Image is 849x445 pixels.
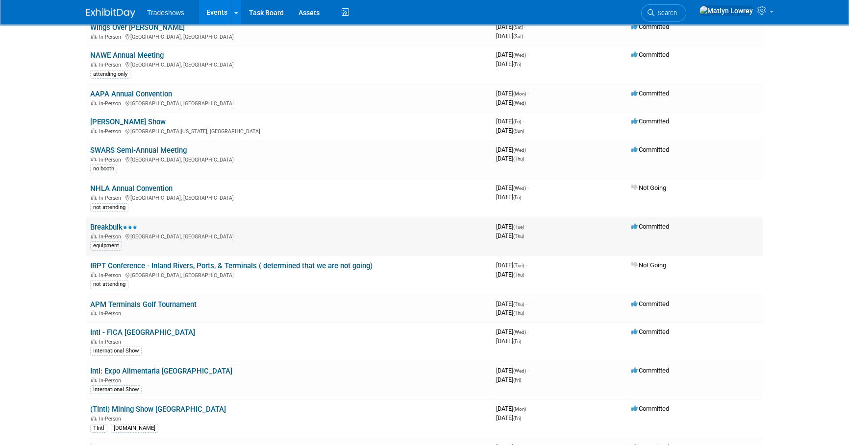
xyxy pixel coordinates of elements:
span: Committed [631,90,669,97]
span: Committed [631,117,669,125]
span: Not Going [631,261,666,269]
span: - [527,184,529,191]
a: Wings Over [PERSON_NAME] [90,23,185,32]
div: attending only [90,70,130,79]
span: - [525,300,527,307]
a: IRPT Conference - Inland Rivers, Ports, & Terminals ( determined that we are not going) [90,261,373,270]
span: (Wed) [513,186,526,191]
a: Intl - FICA [GEOGRAPHIC_DATA] [90,328,195,337]
div: [GEOGRAPHIC_DATA], [GEOGRAPHIC_DATA] [90,155,488,163]
span: - [527,90,529,97]
span: - [527,405,529,412]
span: (Fri) [513,195,521,200]
div: [GEOGRAPHIC_DATA], [GEOGRAPHIC_DATA] [90,232,488,240]
span: (Mon) [513,406,526,412]
span: In-Person [99,234,124,240]
span: (Wed) [513,329,526,335]
span: - [525,261,527,269]
span: Committed [631,367,669,374]
div: [GEOGRAPHIC_DATA], [GEOGRAPHIC_DATA] [90,99,488,107]
img: In-Person Event [91,34,97,39]
span: (Wed) [513,100,526,106]
span: (Sun) [513,128,524,134]
span: Committed [631,328,669,335]
span: [DATE] [496,271,524,278]
div: [GEOGRAPHIC_DATA][US_STATE], [GEOGRAPHIC_DATA] [90,127,488,135]
span: (Mon) [513,91,526,96]
div: [GEOGRAPHIC_DATA], [GEOGRAPHIC_DATA] [90,271,488,279]
span: [DATE] [496,232,524,239]
span: (Thu) [513,156,524,162]
span: [DATE] [496,223,527,230]
span: In-Person [99,62,124,68]
span: In-Person [99,339,124,345]
a: Breakbulk [90,223,137,232]
span: [DATE] [496,300,527,307]
span: In-Person [99,310,124,317]
img: In-Person Event [91,339,97,344]
span: (Thu) [513,310,524,316]
span: In-Person [99,416,124,422]
img: ExhibitDay [86,8,135,18]
span: - [527,367,529,374]
a: APM Terminals Golf Tournament [90,300,197,309]
div: no booth [90,164,117,173]
span: Committed [631,51,669,58]
div: International Show [90,347,142,355]
span: - [527,328,529,335]
span: Not Going [631,184,666,191]
img: In-Person Event [91,272,97,277]
span: [DATE] [496,117,524,125]
span: Committed [631,405,669,412]
span: [DATE] [496,193,521,201]
span: Committed [631,300,669,307]
span: Committed [631,146,669,153]
span: (Sat) [513,24,523,30]
span: (Thu) [513,302,524,307]
span: (Fri) [513,62,521,67]
div: [GEOGRAPHIC_DATA], [GEOGRAPHIC_DATA] [90,193,488,201]
span: (Wed) [513,52,526,58]
span: In-Person [99,157,124,163]
div: International Show [90,385,142,394]
a: [PERSON_NAME] Show [90,117,166,126]
span: [DATE] [496,60,521,68]
img: In-Person Event [91,416,97,421]
div: [GEOGRAPHIC_DATA], [GEOGRAPHIC_DATA] [90,32,488,40]
span: [DATE] [496,337,521,345]
img: In-Person Event [91,234,97,238]
div: equipment [90,241,122,250]
span: [DATE] [496,376,521,383]
span: (Tue) [513,263,524,268]
span: Committed [631,23,669,30]
img: In-Person Event [91,100,97,105]
span: (Fri) [513,416,521,421]
span: (Wed) [513,368,526,374]
a: NAWE Annual Meeting [90,51,164,60]
img: In-Person Event [91,128,97,133]
span: In-Person [99,100,124,107]
span: - [525,223,527,230]
a: (TIntl) Mining Show [GEOGRAPHIC_DATA] [90,405,226,414]
span: [DATE] [496,261,527,269]
span: [DATE] [496,414,521,422]
span: [DATE] [496,32,523,40]
img: In-Person Event [91,157,97,162]
span: [DATE] [496,90,529,97]
span: - [523,117,524,125]
span: - [527,51,529,58]
div: not attending [90,203,128,212]
a: SWARS Semi-Annual Meeting [90,146,187,155]
a: AAPA Annual Convention [90,90,172,98]
span: In-Person [99,377,124,384]
img: In-Person Event [91,377,97,382]
span: [DATE] [496,184,529,191]
span: [DATE] [496,367,529,374]
span: (Fri) [513,339,521,344]
span: In-Person [99,272,124,279]
span: (Thu) [513,272,524,278]
span: (Thu) [513,234,524,239]
img: In-Person Event [91,62,97,67]
div: not attending [90,280,128,289]
span: Committed [631,223,669,230]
